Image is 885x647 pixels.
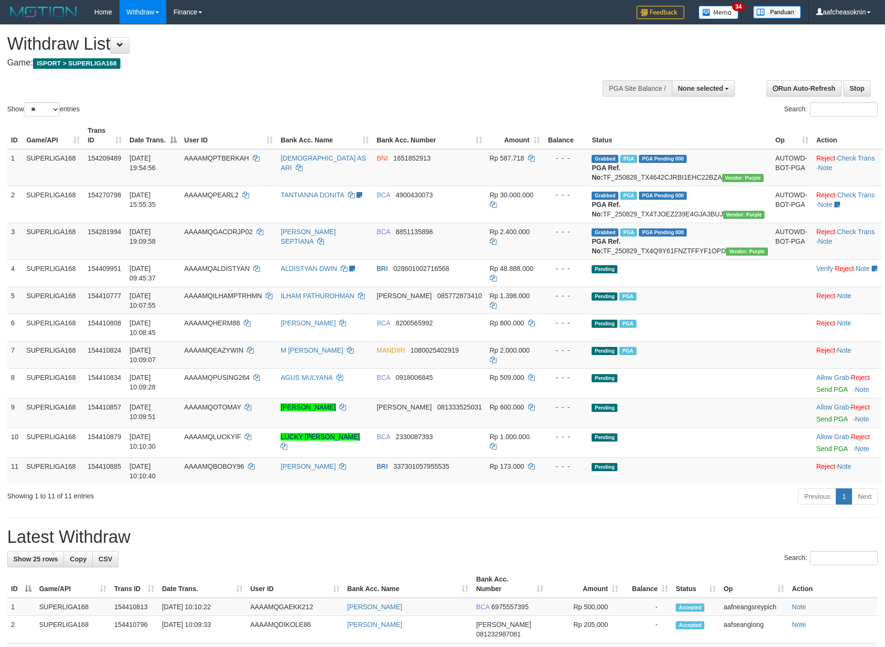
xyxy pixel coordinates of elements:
[437,292,482,300] span: Copy 085772873410 to clipboard
[816,433,851,441] span: ·
[548,432,584,442] div: - - -
[98,555,112,563] span: CSV
[7,528,878,547] h1: Latest Withdraw
[592,292,617,301] span: Pending
[548,190,584,200] div: - - -
[672,571,720,598] th: Status: activate to sort column ascending
[592,320,617,328] span: Pending
[592,374,617,382] span: Pending
[490,346,530,354] span: Rp 2.000.000
[798,488,836,505] a: Previous
[247,616,344,643] td: AAAAMQDIKOLE86
[281,228,335,245] a: [PERSON_NAME] SEPTIANA
[622,571,672,598] th: Balance: activate to sort column ascending
[7,58,581,68] h4: Game:
[7,259,22,287] td: 4
[816,319,835,327] a: Reject
[548,462,584,471] div: - - -
[13,555,58,563] span: Show 25 rows
[784,102,878,117] label: Search:
[620,192,637,200] span: Marked by aafmaleo
[281,374,332,381] a: AGUS MULYANA
[816,374,851,381] span: ·
[7,487,362,501] div: Showing 1 to 11 of 11 entries
[592,155,618,163] span: Grabbed
[810,551,878,565] input: Search:
[281,292,354,300] a: ILHAM PATHUROHMAN
[377,191,390,199] span: BCA
[377,403,432,411] span: [PERSON_NAME]
[836,488,852,505] a: 1
[592,201,620,218] b: PGA Ref. No:
[130,292,156,309] span: [DATE] 10:07:55
[722,174,764,182] span: Vendor URL: https://trx4.1velocity.biz
[491,603,529,611] span: Copy 6975557395 to clipboard
[22,122,84,149] th: Game/API: activate to sort column ascending
[184,403,241,411] span: AAAAMQOTOMAY
[184,191,239,199] span: AAAAMQPEARL2
[548,291,584,301] div: - - -
[184,228,253,236] span: AAAAMQGACORJP02
[377,319,390,327] span: BCA
[110,598,158,616] td: 154410813
[476,621,531,628] span: [PERSON_NAME]
[619,347,636,355] span: Marked by aafsoumeymey
[490,433,530,441] span: Rp 1.000.000
[620,155,637,163] span: Marked by aafchhiseyha
[281,346,343,354] a: M [PERSON_NAME]
[812,314,882,341] td: ·
[592,404,617,412] span: Pending
[377,463,388,470] span: BRI
[592,164,620,181] b: PGA Ref. No:
[837,228,875,236] a: Check Trans
[184,346,244,354] span: AAAAMQEAZYWIN
[130,463,156,480] span: [DATE] 10:10:40
[548,153,584,163] div: - - -
[547,571,622,598] th: Amount: activate to sort column ascending
[377,154,388,162] span: BNI
[130,346,156,364] span: [DATE] 10:09:07
[548,318,584,328] div: - - -
[544,122,588,149] th: Balance
[7,102,80,117] label: Show entries
[344,571,473,598] th: Bank Acc. Name: activate to sort column ascending
[676,604,704,612] span: Accepted
[281,463,335,470] a: [PERSON_NAME]
[816,403,851,411] span: ·
[490,463,524,470] span: Rp 173.000
[816,346,835,354] a: Reject
[810,102,878,117] input: Search:
[812,287,882,314] td: ·
[753,6,801,19] img: panduan.png
[7,34,581,54] h1: Withdraw List
[818,237,832,245] a: Note
[22,314,84,341] td: SUPERLIGA168
[588,122,771,149] th: Status
[622,616,672,643] td: -
[281,154,366,172] a: [DEMOGRAPHIC_DATA] AS ARI
[87,374,121,381] span: 154410834
[184,433,241,441] span: AAAAMQLUCKYIF
[622,598,672,616] td: -
[812,457,882,485] td: ·
[678,85,723,92] span: None selected
[855,415,869,423] a: Note
[87,154,121,162] span: 154209489
[184,292,262,300] span: AAAAMQILHAMPTRHMN
[130,319,156,336] span: [DATE] 10:08:45
[281,403,335,411] a: [PERSON_NAME]
[7,287,22,314] td: 5
[130,433,156,450] span: [DATE] 10:10:30
[410,346,459,354] span: Copy 1080025402919 to clipboard
[792,603,806,611] a: Note
[377,433,390,441] span: BCA
[7,186,22,223] td: 2
[476,603,489,611] span: BCA
[184,154,249,162] span: AAAAMQPTBERKAH
[835,265,854,272] a: Reject
[22,223,84,259] td: SUPERLIGA168
[87,191,121,199] span: 154270798
[377,228,390,236] span: BCA
[184,265,250,272] span: AAAAMQALDISTYAN
[281,433,359,441] a: LUCKY [PERSON_NAME]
